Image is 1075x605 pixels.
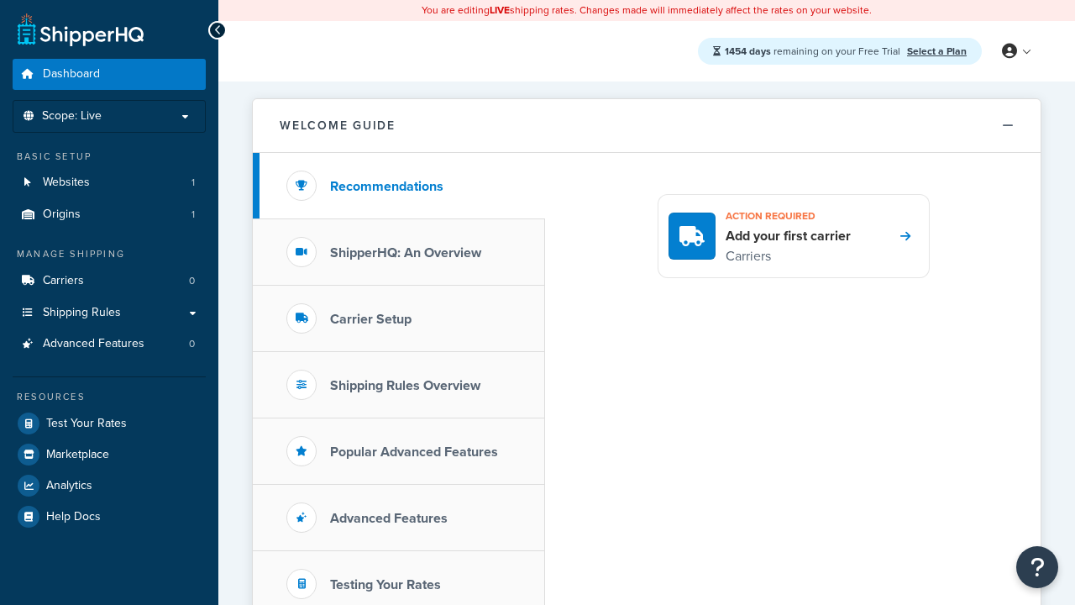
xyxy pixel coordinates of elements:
[726,227,851,245] h4: Add your first carrier
[46,510,101,524] span: Help Docs
[13,167,206,198] li: Websites
[43,208,81,222] span: Origins
[13,266,206,297] li: Carriers
[43,274,84,288] span: Carriers
[189,337,195,351] span: 0
[43,67,100,82] span: Dashboard
[280,119,396,132] h2: Welcome Guide
[46,479,92,493] span: Analytics
[13,150,206,164] div: Basic Setup
[725,44,903,59] span: remaining on your Free Trial
[725,44,771,59] strong: 1454 days
[330,577,441,592] h3: Testing Your Rates
[191,208,195,222] span: 1
[13,471,206,501] a: Analytics
[330,378,480,393] h3: Shipping Rules Overview
[13,199,206,230] li: Origins
[907,44,967,59] a: Select a Plan
[726,245,851,267] p: Carriers
[13,167,206,198] a: Websites1
[1016,546,1058,588] button: Open Resource Center
[46,417,127,431] span: Test Your Rates
[13,390,206,404] div: Resources
[13,329,206,360] a: Advanced Features0
[43,306,121,320] span: Shipping Rules
[13,59,206,90] a: Dashboard
[13,502,206,532] a: Help Docs
[43,176,90,190] span: Websites
[253,99,1041,153] button: Welcome Guide
[330,511,448,526] h3: Advanced Features
[330,445,498,460] h3: Popular Advanced Features
[13,297,206,329] a: Shipping Rules
[189,274,195,288] span: 0
[43,337,144,351] span: Advanced Features
[46,448,109,462] span: Marketplace
[191,176,195,190] span: 1
[13,408,206,439] a: Test Your Rates
[13,266,206,297] a: Carriers0
[330,312,412,327] h3: Carrier Setup
[13,439,206,470] a: Marketplace
[13,199,206,230] a: Origins1
[490,3,510,18] b: LIVE
[726,205,851,227] h3: Action required
[330,245,481,260] h3: ShipperHQ: An Overview
[13,329,206,360] li: Advanced Features
[42,109,102,124] span: Scope: Live
[13,247,206,261] div: Manage Shipping
[330,179,443,194] h3: Recommendations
